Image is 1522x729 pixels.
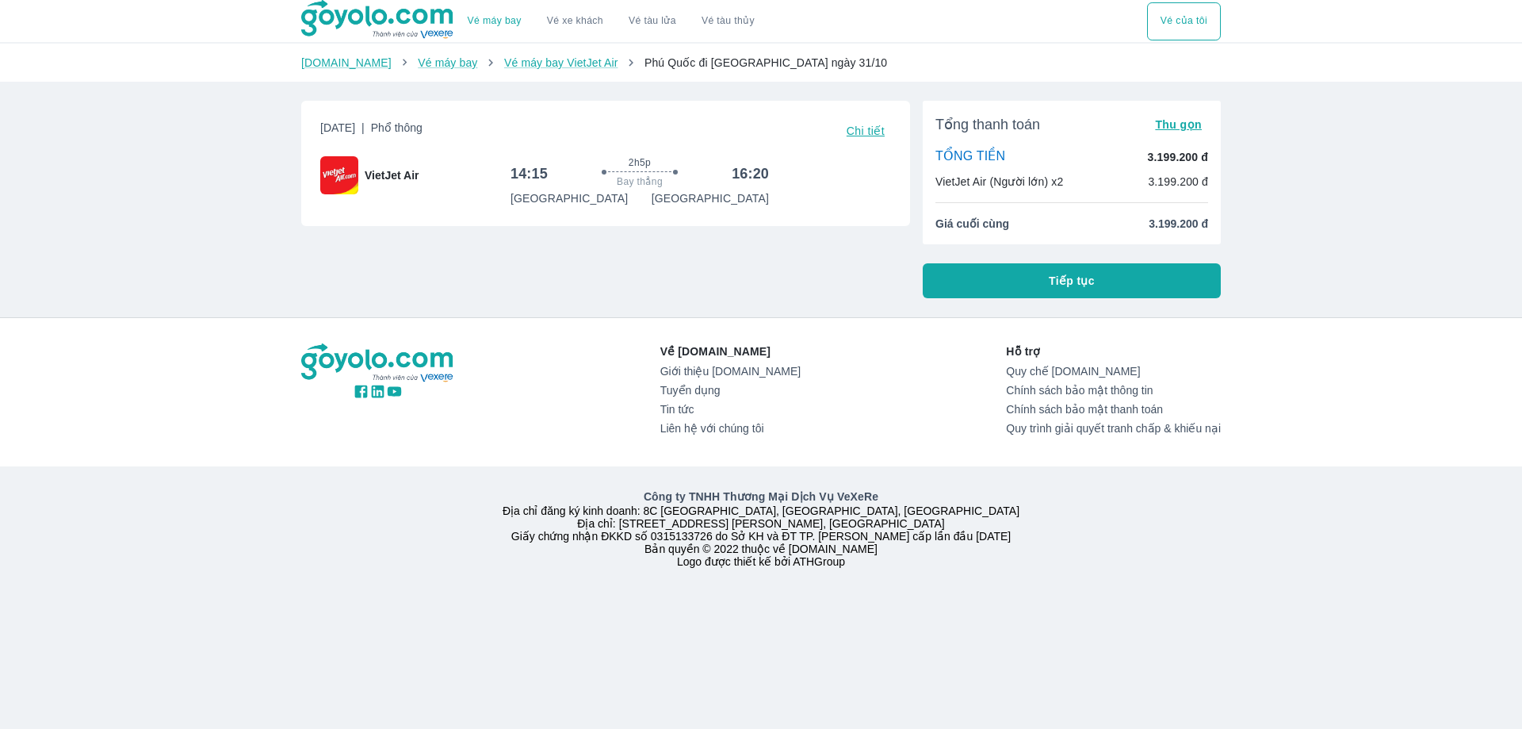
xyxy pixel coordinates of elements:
a: Quy trình giải quyết tranh chấp & khiếu nại [1006,422,1221,435]
button: Vé tàu thủy [689,2,767,40]
a: Liên hệ với chúng tôi [660,422,801,435]
span: 2h5p [629,156,651,169]
button: Thu gọn [1149,113,1208,136]
a: Giới thiệu [DOMAIN_NAME] [660,365,801,378]
h6: 16:20 [732,164,769,183]
span: Giá cuối cùng [935,216,1009,232]
button: Chi tiết [840,120,891,142]
nav: breadcrumb [301,55,1221,71]
p: VietJet Air (Người lớn) x2 [935,174,1063,190]
span: 3.199.200 đ [1149,216,1208,232]
span: Tổng thanh toán [935,115,1040,134]
img: logo [301,343,455,383]
p: 3.199.200 đ [1148,149,1208,165]
button: Tiếp tục [923,263,1221,298]
button: Vé của tôi [1147,2,1221,40]
p: TỔNG TIỀN [935,148,1005,166]
span: | [361,121,365,134]
span: Thu gọn [1155,118,1202,131]
span: Phổ thông [371,121,423,134]
span: VietJet Air [365,167,419,183]
div: choose transportation mode [455,2,767,40]
a: Vé máy bay [468,15,522,27]
a: Vé máy bay [418,56,477,69]
a: Quy chế [DOMAIN_NAME] [1006,365,1221,378]
p: [GEOGRAPHIC_DATA] [652,190,769,206]
span: Phú Quốc đi [GEOGRAPHIC_DATA] ngày 31/10 [644,56,887,69]
a: Vé máy bay VietJet Air [504,56,618,69]
span: Bay thẳng [617,175,663,188]
p: Hỗ trợ [1006,343,1221,359]
p: Công ty TNHH Thương Mại Dịch Vụ VeXeRe [304,489,1218,505]
span: Tiếp tục [1049,273,1095,289]
a: Tuyển dụng [660,384,801,397]
a: Vé tàu lửa [616,2,689,40]
div: Địa chỉ đăng ký kinh doanh: 8C [GEOGRAPHIC_DATA], [GEOGRAPHIC_DATA], [GEOGRAPHIC_DATA] Địa chỉ: [... [292,489,1230,568]
p: 3.199.200 đ [1148,174,1208,190]
a: Vé xe khách [547,15,603,27]
span: [DATE] [320,120,423,142]
div: choose transportation mode [1147,2,1221,40]
p: Về [DOMAIN_NAME] [660,343,801,359]
span: Chi tiết [847,125,885,137]
a: Chính sách bảo mật thanh toán [1006,403,1221,416]
p: [GEOGRAPHIC_DATA] [511,190,628,206]
h6: 14:15 [511,164,548,183]
a: [DOMAIN_NAME] [301,56,392,69]
a: Tin tức [660,403,801,416]
a: Chính sách bảo mật thông tin [1006,384,1221,397]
